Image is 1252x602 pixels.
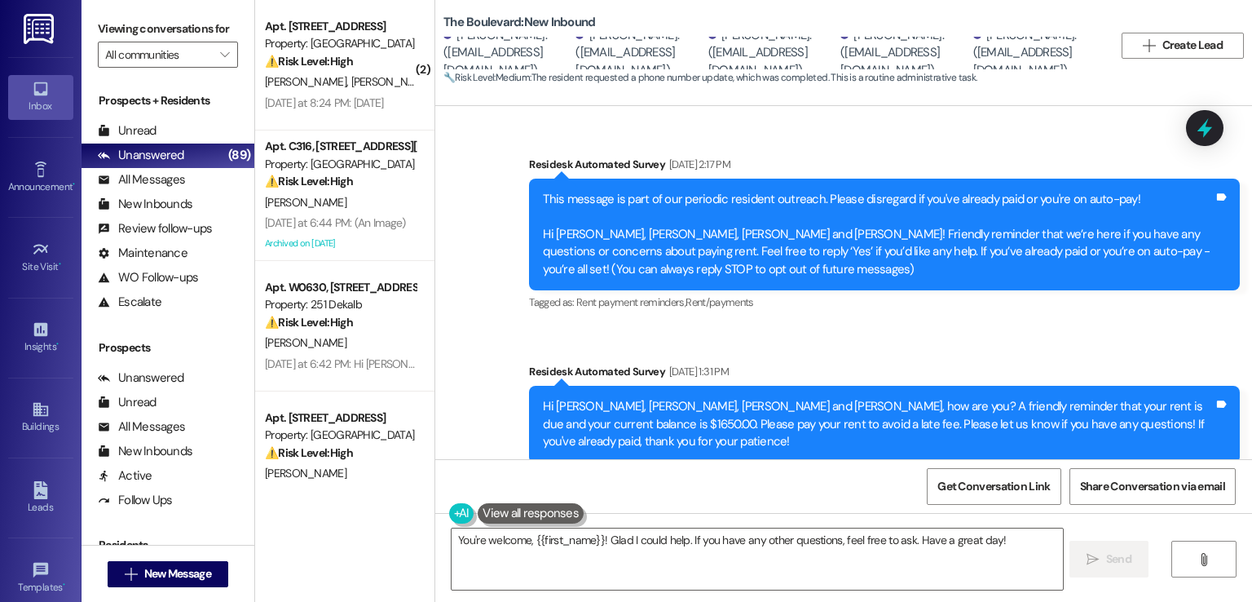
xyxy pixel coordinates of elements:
[265,35,416,52] div: Property: [GEOGRAPHIC_DATA]
[443,27,571,79] div: [PERSON_NAME]. ([EMAIL_ADDRESS][DOMAIN_NAME])
[265,466,346,480] span: [PERSON_NAME]
[224,143,254,168] div: (89)
[1197,553,1210,566] i: 
[98,220,212,237] div: Review follow-ups
[8,75,73,119] a: Inbox
[529,156,1240,179] div: Residesk Automated Survey
[265,74,351,89] span: [PERSON_NAME]
[98,171,185,188] div: All Messages
[543,191,1214,278] div: This message is part of our periodic resident outreach. Please disregard if you've already paid o...
[82,339,254,356] div: Prospects
[265,427,416,444] div: Property: [GEOGRAPHIC_DATA]
[98,394,156,411] div: Unread
[1069,468,1236,505] button: Share Conversation via email
[1143,39,1155,52] i: 
[8,556,73,600] a: Templates •
[56,339,59,350] span: •
[98,147,184,164] div: Unanswered
[840,27,968,79] div: [PERSON_NAME]. ([EMAIL_ADDRESS][DOMAIN_NAME])
[265,335,346,350] span: [PERSON_NAME]
[1069,541,1148,578] button: Send
[98,467,152,485] div: Active
[927,468,1060,505] button: Get Conversation Link
[575,27,703,79] div: [PERSON_NAME]. ([EMAIL_ADDRESS][DOMAIN_NAME])
[1106,551,1131,568] span: Send
[98,122,156,139] div: Unread
[108,561,228,587] button: New Message
[443,71,530,84] strong: 🔧 Risk Level: Medium
[452,529,1062,590] textarea: You're welcome, {{first_name}}! Glad I could help. If you have any other questions, feel free to ...
[973,27,1101,79] div: [PERSON_NAME]. ([EMAIL_ADDRESS][DOMAIN_NAME])
[265,138,416,155] div: Apt. C316, [STREET_ADDRESS][PERSON_NAME]
[265,279,416,296] div: Apt. W0630, [STREET_ADDRESS]
[220,48,229,61] i: 
[265,296,416,313] div: Property: 251 Dekalb
[263,233,417,254] div: Archived on [DATE]
[98,418,185,436] div: All Messages
[98,294,161,311] div: Escalate
[59,259,61,270] span: •
[265,195,346,210] span: [PERSON_NAME]
[105,42,212,68] input: All communities
[125,568,137,581] i: 
[98,196,192,213] div: New Inbounds
[1122,33,1244,59] button: Create Lead
[665,156,730,173] div: [DATE] 2:17 PM
[98,245,187,262] div: Maintenance
[265,156,416,173] div: Property: [GEOGRAPHIC_DATA]
[443,14,595,31] b: The Boulevard: New Inbound
[82,92,254,109] div: Prospects + Residents
[937,478,1050,495] span: Get Conversation Link
[98,370,184,387] div: Unanswered
[98,16,238,42] label: Viewing conversations for
[73,179,75,190] span: •
[529,363,1240,386] div: Residesk Automated Survey
[665,363,729,380] div: [DATE] 1:31 PM
[351,74,433,89] span: [PERSON_NAME]
[8,236,73,280] a: Site Visit •
[265,18,416,35] div: Apt. [STREET_ADDRESS]
[8,476,73,520] a: Leads
[265,445,353,460] strong: ⚠️ Risk Level: High
[8,316,73,360] a: Insights •
[98,269,198,286] div: WO Follow-ups
[576,295,686,309] span: Rent payment reminders ,
[63,579,65,591] span: •
[265,215,406,230] div: [DATE] at 6:44 PM: (An Image)
[529,290,1240,314] div: Tagged as:
[1162,37,1223,54] span: Create Lead
[8,396,73,440] a: Buildings
[543,398,1214,450] div: Hi [PERSON_NAME], [PERSON_NAME], [PERSON_NAME] and [PERSON_NAME], how are you? A friendly reminde...
[265,315,353,330] strong: ⚠️ Risk Level: High
[708,27,836,79] div: [PERSON_NAME]. ([EMAIL_ADDRESS][DOMAIN_NAME])
[1087,553,1099,566] i: 
[24,14,57,44] img: ResiDesk Logo
[265,409,416,427] div: Apt. [STREET_ADDRESS]
[1080,478,1225,495] span: Share Conversation via email
[443,69,977,86] span: : The resident requested a phone number update, which was completed. This is a routine administra...
[265,174,353,188] strong: ⚠️ Risk Level: High
[98,492,173,509] div: Follow Ups
[98,443,192,460] div: New Inbounds
[265,54,353,69] strong: ⚠️ Risk Level: High
[265,95,384,110] div: [DATE] at 8:24 PM: [DATE]
[82,537,254,554] div: Residents
[686,295,754,309] span: Rent/payments
[144,565,211,582] span: New Message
